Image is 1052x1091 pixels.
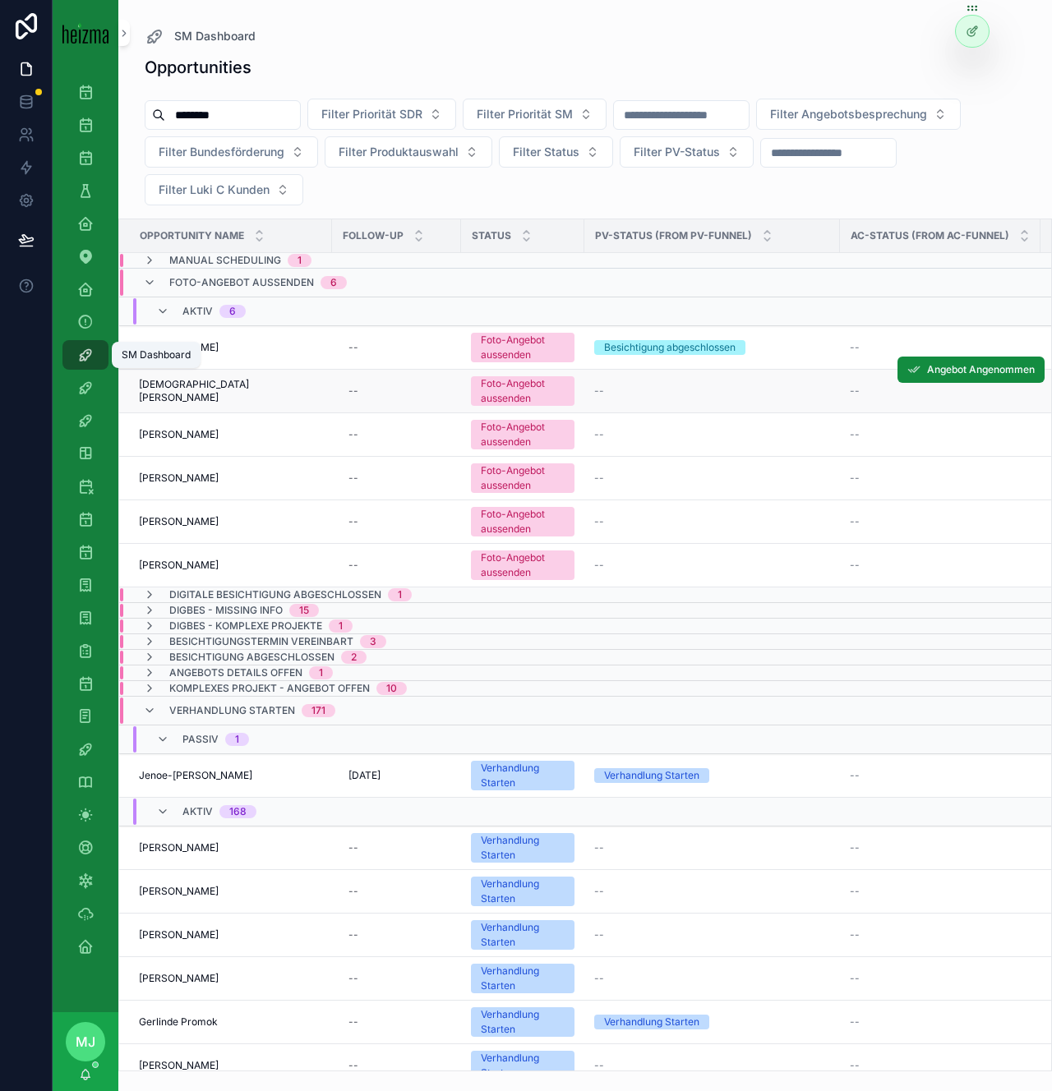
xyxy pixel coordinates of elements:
[471,1007,574,1037] a: Verhandlung Starten
[471,550,574,580] a: Foto-Angebot aussenden
[159,144,284,160] span: Filter Bundesförderung
[140,229,244,242] span: Opportunity Name
[850,769,1031,782] a: --
[472,229,511,242] span: Status
[342,965,451,992] a: --
[850,428,860,441] span: --
[471,376,574,406] a: Foto-Angebot aussenden
[594,472,604,485] span: --
[481,1051,565,1080] div: Verhandlung Starten
[594,928,604,941] span: --
[339,144,459,160] span: Filter Produktauswahl
[139,928,322,941] a: [PERSON_NAME]
[169,604,283,617] span: DigBes - Missing Info
[139,341,219,354] span: [PERSON_NAME]
[139,559,322,572] a: [PERSON_NAME]
[343,229,404,242] span: Follow-up
[348,384,358,398] div: --
[122,348,191,361] div: SM Dashboard
[594,1059,604,1072] span: --
[481,333,565,362] div: Foto-Angebot aussenden
[471,920,574,950] a: Verhandlung Starten
[850,472,860,485] span: --
[851,229,1009,242] span: AC-Status (from AC-Funnel)
[594,972,604,985] span: --
[850,1015,1031,1029] a: --
[229,805,247,818] div: 168
[398,588,402,601] div: 1
[594,1015,830,1029] a: Verhandlung Starten
[139,1059,322,1072] a: [PERSON_NAME]
[604,1015,699,1029] div: Verhandlung Starten
[481,833,565,863] div: Verhandlung Starten
[850,841,860,854] span: --
[169,666,302,679] span: Angebots Details Offen
[471,833,574,863] a: Verhandlung Starten
[348,428,358,441] div: --
[481,920,565,950] div: Verhandlung Starten
[594,841,604,854] span: --
[481,463,565,493] div: Foto-Angebot aussenden
[139,885,219,898] span: [PERSON_NAME]
[471,964,574,993] a: Verhandlung Starten
[139,769,252,782] span: Jenoe-[PERSON_NAME]
[139,841,322,854] a: [PERSON_NAME]
[307,99,456,130] button: Select Button
[481,550,565,580] div: Foto-Angebot aussenden
[348,1059,358,1072] div: --
[342,421,451,448] a: --
[342,1009,451,1035] a: --
[348,472,358,485] div: --
[139,928,219,941] span: [PERSON_NAME]
[139,515,322,528] a: [PERSON_NAME]
[342,334,451,361] a: --
[850,885,860,898] span: --
[139,1015,322,1029] a: Gerlinde Promok
[169,704,295,717] span: Verhandlung Starten
[471,877,574,906] a: Verhandlung Starten
[471,761,574,790] a: Verhandlung Starten
[159,182,270,198] span: Filter Luki C Kunden
[594,885,830,898] a: --
[594,384,604,398] span: --
[145,136,318,168] button: Select Button
[850,928,860,941] span: --
[342,922,451,948] a: --
[169,276,314,289] span: Foto-Angebot aussenden
[850,515,1031,528] a: --
[169,588,381,601] span: Digitale Besichtigung Abgeschlossen
[594,559,604,572] span: --
[348,928,358,941] div: --
[850,1015,860,1029] span: --
[169,254,281,267] span: Manual Scheduling
[139,378,322,404] span: [DEMOGRAPHIC_DATA][PERSON_NAME]
[325,136,492,168] button: Select Button
[594,515,604,528] span: --
[850,384,1031,398] a: --
[481,877,565,906] div: Verhandlung Starten
[604,340,736,355] div: Besichtigung abgeschlossen
[386,682,397,695] div: 10
[471,1051,574,1080] a: Verhandlung Starten
[594,559,830,572] a: --
[594,1059,830,1072] a: --
[463,99,607,130] button: Select Button
[348,515,358,528] div: --
[342,878,451,905] a: --
[182,805,213,818] span: Aktiv
[756,99,961,130] button: Select Button
[342,762,451,789] a: [DATE]
[850,559,860,572] span: --
[594,841,830,854] a: --
[477,106,573,122] span: Filter Priorität SM
[319,666,323,679] div: 1
[342,835,451,861] a: --
[594,768,830,783] a: Verhandlung Starten
[481,761,565,790] div: Verhandlung Starten
[235,733,239,746] div: 1
[348,885,358,898] div: --
[145,26,256,46] a: SM Dashboard
[182,305,213,318] span: Aktiv
[850,972,1031,985] a: --
[594,428,830,441] a: --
